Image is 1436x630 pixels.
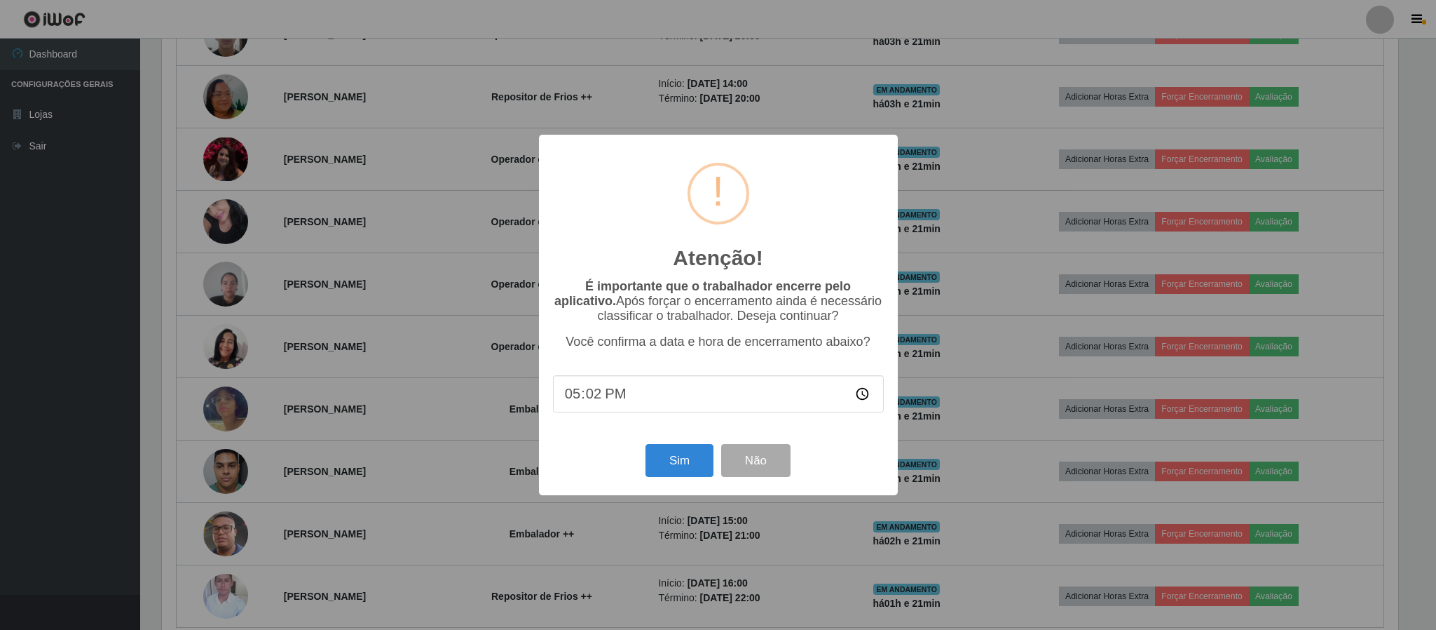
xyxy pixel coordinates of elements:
button: Sim [645,444,713,477]
h2: Atenção! [673,246,763,271]
p: Após forçar o encerramento ainda é necessário classificar o trabalhador. Deseja continuar? [553,279,884,323]
p: Você confirma a data e hora de encerramento abaixo? [553,335,884,349]
button: Não [721,444,791,477]
b: É importante que o trabalhador encerre pelo aplicativo. [554,279,851,308]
